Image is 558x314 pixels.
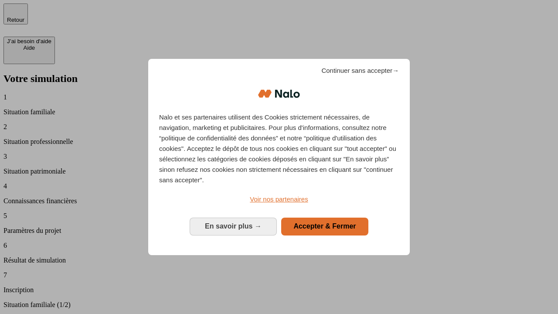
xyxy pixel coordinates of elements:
a: Voir nos partenaires [159,194,399,205]
span: Voir nos partenaires [250,195,308,203]
p: Nalo et ses partenaires utilisent des Cookies strictement nécessaires, de navigation, marketing e... [159,112,399,185]
img: Logo [258,81,300,107]
div: Bienvenue chez Nalo Gestion du consentement [148,59,410,255]
span: Continuer sans accepter→ [321,65,399,76]
button: Accepter & Fermer: Accepter notre traitement des données et fermer [281,218,368,235]
span: En savoir plus → [205,222,262,230]
span: Accepter & Fermer [293,222,356,230]
button: En savoir plus: Configurer vos consentements [190,218,277,235]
